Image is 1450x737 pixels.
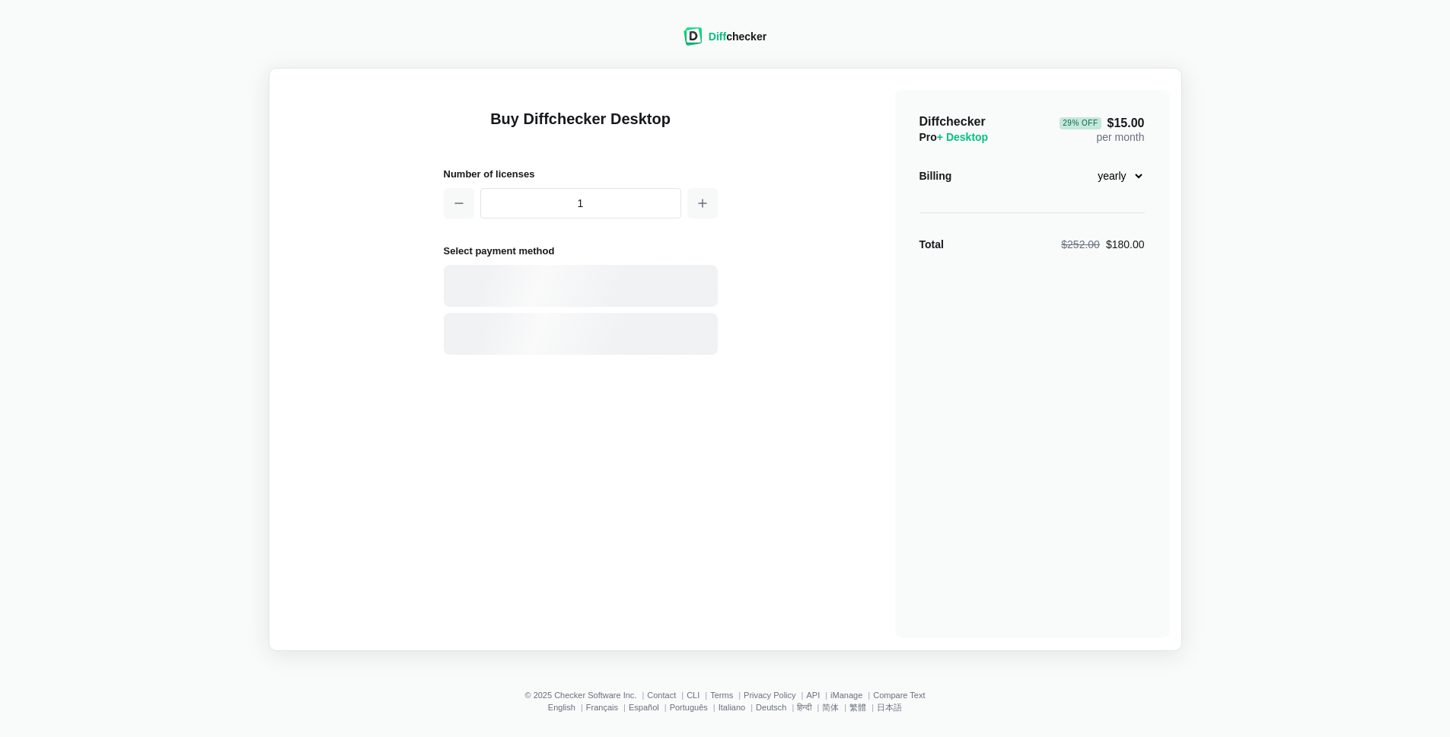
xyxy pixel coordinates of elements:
[684,36,766,48] a: Diffchecker logoDiffchecker
[830,691,862,700] a: iManage
[919,115,986,128] span: Diffchecker
[919,131,989,143] span: Pro
[444,166,718,182] h2: Number of licenses
[1061,238,1100,250] span: $252.00
[877,703,902,712] a: 日本語
[687,691,700,700] a: CLI
[710,691,733,700] a: Terms
[670,703,708,712] a: Português
[524,691,647,700] li: © 2025 Checker Software Inc.
[873,691,925,700] a: Compare Text
[797,703,811,712] a: हिन्दी
[1060,117,1101,129] div: 29 % Off
[937,131,988,143] span: + Desktop
[709,30,726,43] span: Diff
[919,168,952,183] div: Billing
[684,27,703,46] img: Diffchecker logo
[849,703,866,712] a: 繁體
[919,238,944,250] strong: Total
[647,691,676,700] a: Contact
[744,691,795,700] a: Privacy Policy
[548,703,575,712] a: English
[806,691,820,700] a: API
[586,703,618,712] a: Français
[1060,114,1144,145] div: per month
[709,29,766,44] div: checker
[719,703,745,712] a: Italiano
[444,243,718,259] h2: Select payment method
[1061,237,1144,252] div: $180.00
[444,108,718,148] h1: Buy Diffchecker Desktop
[1060,117,1144,129] span: $15.00
[822,703,839,712] a: 简体
[629,703,659,712] a: Español
[480,188,681,219] input: 1
[756,703,786,712] a: Deutsch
